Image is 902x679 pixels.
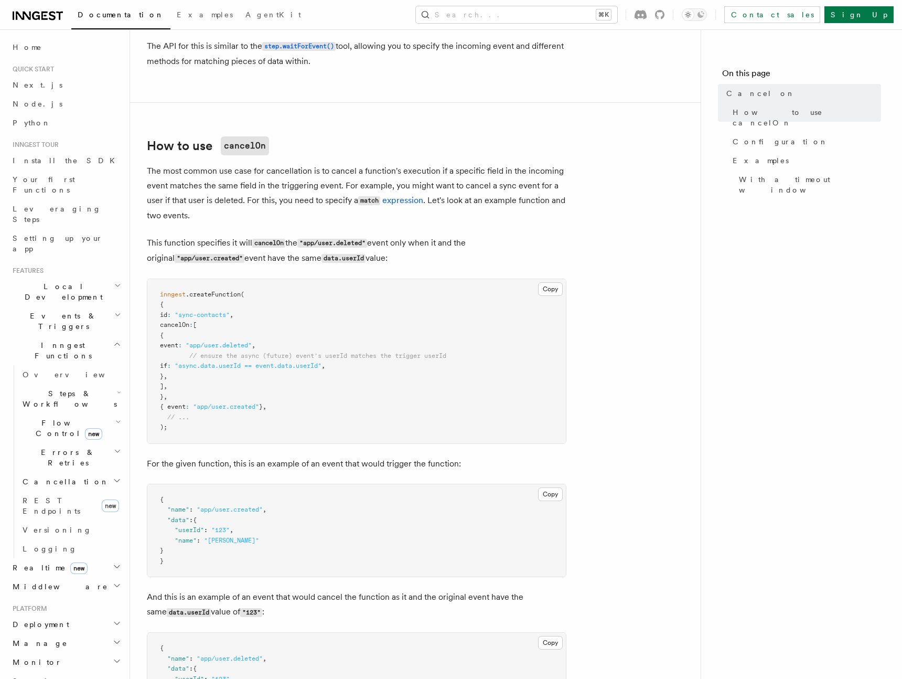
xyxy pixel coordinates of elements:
[178,342,182,349] span: :
[8,577,123,596] button: Middleware
[160,383,164,390] span: ]
[252,239,285,248] code: cancelOn
[147,39,566,69] p: The API for this is similar to the tool, allowing you to specify the incoming event and different...
[18,447,114,468] span: Errors & Retries
[78,10,164,19] span: Documentation
[160,332,164,339] span: {
[18,388,117,409] span: Steps & Workflows
[416,6,617,23] button: Search...⌘K
[18,418,115,439] span: Flow Control
[160,496,164,503] span: {
[167,506,189,513] span: "name"
[175,537,197,544] span: "name"
[735,170,881,199] a: With a timeout window
[147,164,566,223] p: The most common use case for cancellation is to cancel a function's execution if a specific field...
[18,521,123,539] a: Versioning
[170,3,239,28] a: Examples
[85,428,102,440] span: new
[70,563,88,574] span: new
[18,365,123,384] a: Overview
[189,321,193,328] span: :
[733,136,828,147] span: Configuration
[252,342,255,349] span: ,
[230,526,233,534] span: ,
[160,403,186,410] span: { event
[8,657,62,667] span: Monitor
[160,321,189,328] span: cancelOn
[8,141,59,149] span: Inngest tour
[160,373,164,380] span: }
[189,655,193,662] span: :
[175,362,321,369] span: "async.data.userId == event.data.userId"
[160,423,167,431] span: );
[8,151,123,170] a: Install the SDK
[193,321,197,328] span: [
[8,634,123,653] button: Manage
[724,6,820,23] a: Contact sales
[8,604,47,613] span: Platform
[8,336,123,365] button: Inngest Functions
[13,81,62,89] span: Next.js
[230,311,233,319] span: ,
[13,175,75,194] span: Your first Functions
[733,107,881,128] span: How to use cancelOn
[189,352,446,359] span: // ensure the async (future) event's userId matches the trigger userId
[23,496,80,515] span: REST Endpoints
[160,557,164,565] span: }
[175,526,204,534] span: "userId"
[204,537,259,544] span: "[PERSON_NAME]"
[167,608,211,617] code: data.userId
[186,342,252,349] span: "app/user.deleted"
[186,403,189,410] span: :
[241,291,244,298] span: (
[189,506,193,513] span: :
[197,655,263,662] span: "app/user.deleted"
[8,563,88,573] span: Realtime
[147,457,566,471] p: For the given function, this is an example of an event that would trigger the function:
[262,42,336,51] code: step.waitForEvent()
[382,195,423,205] a: expression
[23,370,131,379] span: Overview
[8,340,113,361] span: Inngest Functions
[160,311,167,319] span: id
[147,590,566,620] p: And this is an example of an event that would cancel the function as it and the original event ha...
[824,6,894,23] a: Sign Up
[8,38,123,57] a: Home
[8,365,123,558] div: Inngest Functions
[240,608,262,617] code: "123"
[245,10,301,19] span: AgentKit
[164,373,167,380] span: ,
[596,9,611,20] kbd: ⌘K
[8,267,44,275] span: Features
[263,403,266,410] span: ,
[13,205,101,224] span: Leveraging Steps
[8,113,123,132] a: Python
[259,403,263,410] span: }
[8,311,114,332] span: Events & Triggers
[13,100,62,108] span: Node.js
[175,254,244,263] code: "app/user.created"
[167,311,171,319] span: :
[682,8,707,21] button: Toggle dark mode
[160,644,164,652] span: {
[193,403,259,410] span: "app/user.created"
[8,76,123,94] a: Next.js
[167,362,171,369] span: :
[722,67,881,84] h4: On this page
[71,3,170,29] a: Documentation
[164,383,167,390] span: ,
[18,384,123,413] button: Steps & Workflows
[8,277,123,306] button: Local Development
[167,413,189,421] span: // ...
[18,443,123,472] button: Errors & Retries
[13,119,51,127] span: Python
[167,655,189,662] span: "name"
[23,545,77,553] span: Logging
[160,362,167,369] span: if
[18,413,123,443] button: Flow Controlnew
[164,393,167,400] span: ,
[197,506,263,513] span: "app/user.created"
[321,254,366,263] code: data.userId
[8,306,123,336] button: Events & Triggers
[197,537,200,544] span: :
